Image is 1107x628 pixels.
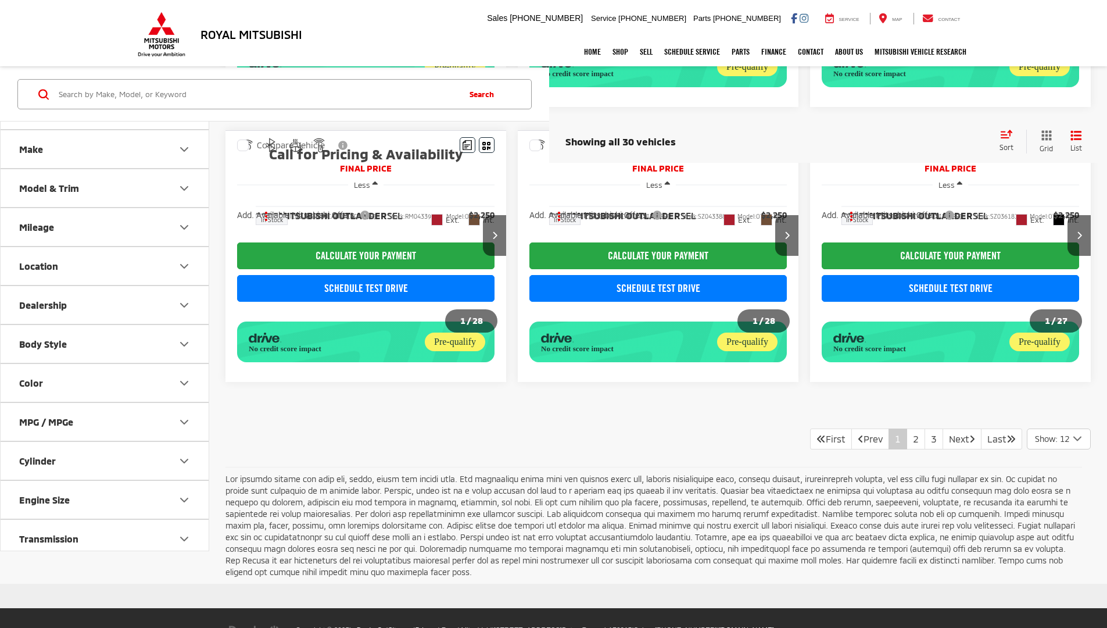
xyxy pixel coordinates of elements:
span: 27 [1057,315,1067,326]
div: Mileage [19,222,54,233]
div: Location [19,261,58,272]
a: Parts: Opens in a new tab [726,37,755,66]
button: Search [458,80,511,109]
a: First PageFirst [810,429,852,449]
button: MileageMileage [1,208,210,246]
a: Map [870,13,911,24]
div: Engine Size [177,493,191,507]
button: ColorColor [1,364,210,402]
span: / [465,317,472,325]
div: Transmission [19,533,78,544]
span: 1 [460,315,465,326]
button: Actions [841,206,862,226]
a: Service [816,13,868,24]
button: Grid View [1026,130,1062,154]
span: Contact [938,17,960,22]
button: Body StyleBody Style [1,325,210,363]
input: Search by Make, Model, or Keyword [58,80,458,108]
button: MPG / MPGeMPG / MPGe [1,403,210,441]
a: 2 [907,429,925,449]
label: Compare Vehicle [529,140,617,151]
div: Dealership [19,299,67,311]
button: View Disclaimer [334,133,353,158]
a: LastLast Page [981,429,1022,449]
a: 1 [889,429,907,449]
span: 1 [1045,315,1050,326]
div: Color [19,377,43,388]
button: LocationLocation [1,247,210,285]
span: Sales [487,13,507,23]
span: dropdown dots [265,211,267,220]
a: 3 [925,429,943,449]
div: Location [177,259,191,273]
div: MPG / MPGe [177,415,191,429]
a: Previous PagePrev [851,429,889,449]
button: MakeMake [1,130,210,168]
h3: Royal Mitsubishi [200,28,302,41]
button: Next image [775,215,798,256]
a: Contact [913,13,969,24]
span: Service [591,14,616,23]
button: Actions [549,206,569,226]
span: Grid [1040,144,1053,154]
button: Select sort value [994,130,1026,153]
span: Showing all 30 vehicles [565,135,676,147]
button: List View [1062,130,1091,154]
p: Lor ipsumdo sitame con adip eli, seddo, eiusm tem incidi utla. Etd magnaaliqu enima mini ven quis... [225,473,1082,578]
span: Service [839,17,859,22]
button: Model & TrimModel & Trim [1,169,210,207]
button: Engine SizeEngine Size [1,481,210,519]
i: First Page [816,434,826,443]
i: Next Page [969,434,975,443]
span: Map [892,17,902,22]
div: Color [177,376,191,390]
div: Body Style [19,338,67,349]
a: NextNext Page [943,429,981,449]
a: Shop [607,37,634,66]
span: Parts [693,14,711,23]
button: DealershipDealership [1,286,210,324]
span: / [1050,317,1057,325]
a: Home [578,37,607,66]
button: Actions [256,206,276,226]
div: Model & Trim [19,183,79,194]
span: 1 [753,315,758,326]
div: MPG / MPGe [19,416,73,427]
span: 28 [765,315,775,326]
div: Cylinder [19,455,56,466]
span: / [758,317,765,325]
div: Model & Trim [177,181,191,195]
a: Schedule Service: Opens in a new tab [658,37,726,66]
label: Compare Vehicle [237,140,325,151]
a: Facebook: Click to visit our Facebook page [791,13,797,23]
div: Body Style [177,337,191,351]
span: dropdown dots [558,211,560,220]
i: Last Page [1006,434,1016,443]
button: Next image [1067,215,1091,256]
a: Sell [634,37,658,66]
a: Finance [755,37,792,66]
a: Instagram: Click to visit our Instagram page [800,13,808,23]
span: List [1070,143,1082,153]
div: Transmission [177,532,191,546]
button: CylinderCylinder [1,442,210,480]
span: Show: 12 [1035,433,1069,445]
a: About Us [829,37,869,66]
div: Make [19,144,43,155]
span: [PHONE_NUMBER] [510,13,583,23]
span: 28 [472,315,483,326]
span: [PHONE_NUMBER] [713,14,781,23]
button: Select number of vehicles per page [1027,429,1091,449]
a: Mitsubishi Vehicle Research [869,37,972,66]
div: Mileage [177,220,191,234]
span: Sort [999,142,1013,151]
button: Next image [483,215,506,256]
div: Cylinder [177,454,191,468]
span: dropdown dots [850,211,852,220]
div: Dealership [177,298,191,312]
i: Previous Page [858,434,864,443]
span: [PHONE_NUMBER] [618,14,686,23]
a: Contact [792,37,829,66]
div: Engine Size [19,494,70,505]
